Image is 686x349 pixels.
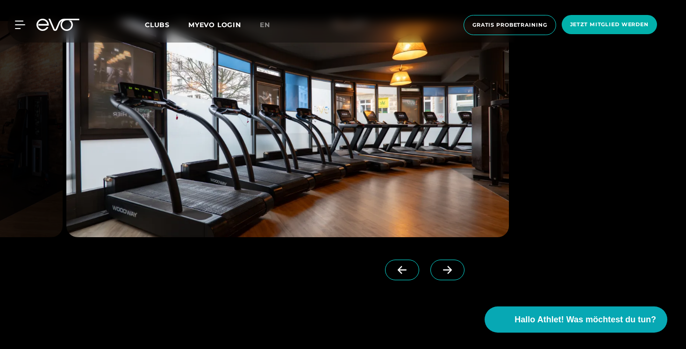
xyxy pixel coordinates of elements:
a: MYEVO LOGIN [188,21,241,29]
span: Clubs [145,21,170,29]
span: Hallo Athlet! Was möchtest du tun? [514,313,656,326]
span: Gratis Probetraining [472,21,547,29]
button: Hallo Athlet! Was möchtest du tun? [485,306,667,333]
a: Jetzt Mitglied werden [559,15,660,35]
span: en [260,21,270,29]
a: en [260,20,281,30]
a: Gratis Probetraining [461,15,559,35]
span: Jetzt Mitglied werden [570,21,649,29]
img: evofitness [66,21,509,237]
a: Clubs [145,20,188,29]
